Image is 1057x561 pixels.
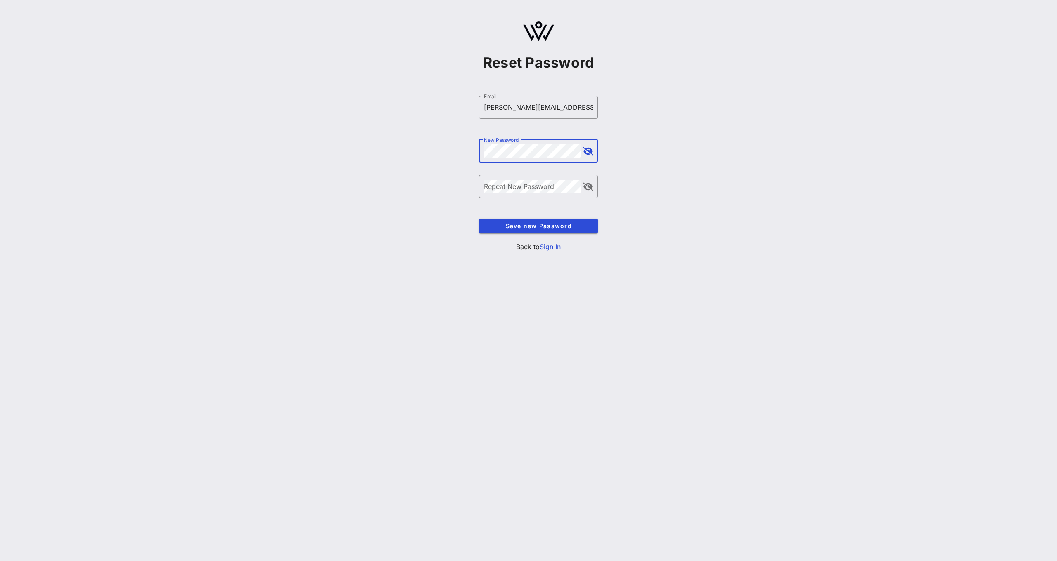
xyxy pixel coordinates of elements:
[486,222,591,229] span: Save new Password
[484,137,519,143] label: New Password
[479,242,598,252] p: Back to
[479,54,598,71] h1: Reset Password
[540,243,561,251] a: Sign In
[484,93,497,99] label: Email
[479,219,598,233] button: Save new Password
[583,183,593,191] button: append icon
[523,21,554,41] img: logo.svg
[583,147,593,156] button: append icon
